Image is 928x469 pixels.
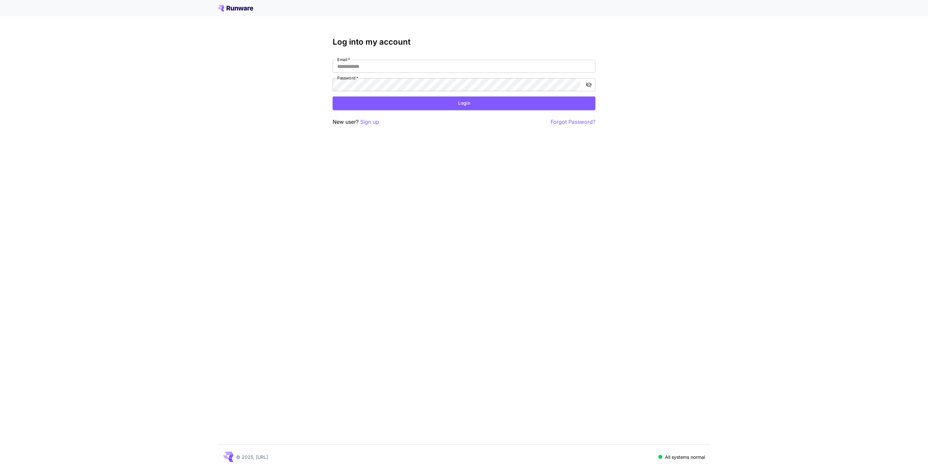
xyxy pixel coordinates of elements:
p: © 2025, [URL] [236,454,268,460]
button: toggle password visibility [583,79,595,91]
button: Login [333,96,595,110]
label: Email [337,57,350,62]
h3: Log into my account [333,37,595,47]
label: Password [337,75,358,81]
p: New user? [333,118,379,126]
button: Forgot Password? [551,118,595,126]
p: All systems normal [665,454,705,460]
button: Sign up [360,118,379,126]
